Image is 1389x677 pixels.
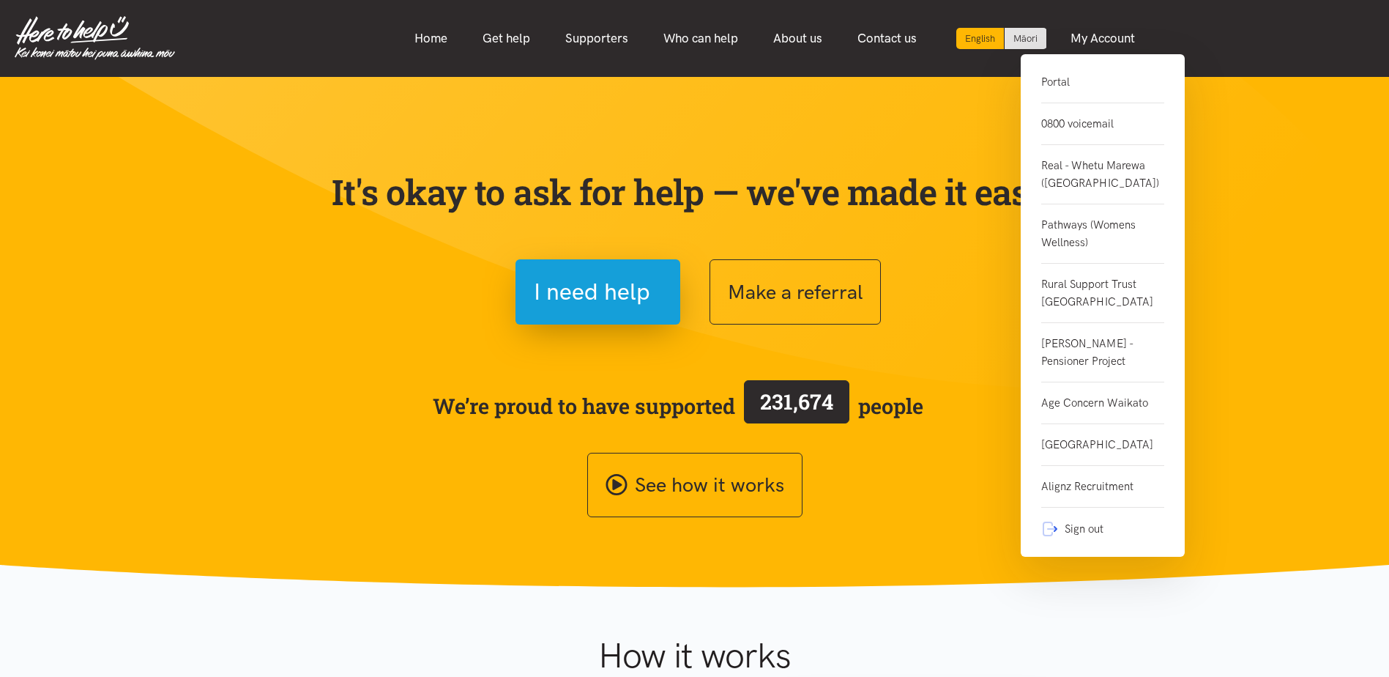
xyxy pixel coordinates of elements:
[534,273,650,311] span: I need help
[1021,54,1185,557] div: My Account
[1041,508,1164,538] a: Sign out
[397,23,465,54] a: Home
[1041,424,1164,466] a: [GEOGRAPHIC_DATA]
[1053,23,1152,54] a: My Account
[465,23,548,54] a: Get help
[646,23,756,54] a: Who can help
[1041,264,1164,323] a: Rural Support Trust [GEOGRAPHIC_DATA]
[587,453,803,518] a: See how it works
[1041,382,1164,424] a: Age Concern Waikato
[1041,466,1164,508] a: Alignz Recruitment
[329,171,1061,213] p: It's okay to ask for help — we've made it easy!
[548,23,646,54] a: Supporters
[840,23,934,54] a: Contact us
[455,635,934,677] h1: How it works
[760,388,833,415] span: 231,674
[1041,145,1164,204] a: Real - Whetu Marewa ([GEOGRAPHIC_DATA])
[735,377,858,434] a: 231,674
[1041,323,1164,382] a: [PERSON_NAME] - Pensioner Project
[1005,28,1046,49] a: Switch to Te Reo Māori
[756,23,840,54] a: About us
[956,28,1005,49] div: Current language
[515,259,680,325] button: I need help
[1041,103,1164,145] a: 0800 voicemail
[1041,204,1164,264] a: Pathways (Womens Wellness)
[1041,73,1164,103] a: Portal
[710,259,881,325] button: Make a referral
[15,16,175,60] img: Home
[956,28,1047,49] div: Language toggle
[433,377,923,434] span: We’re proud to have supported people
